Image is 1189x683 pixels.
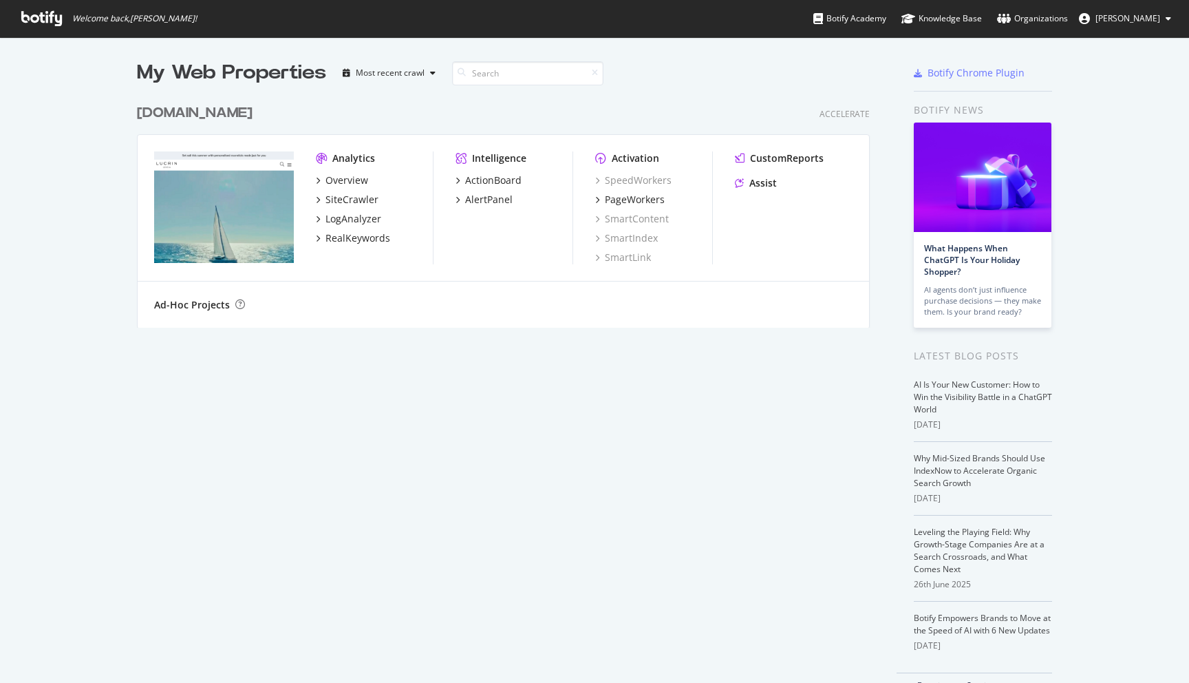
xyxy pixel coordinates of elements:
a: [DOMAIN_NAME] [137,103,258,123]
div: Overview [325,174,368,187]
button: Most recent crawl [337,62,441,84]
div: [DATE] [914,492,1052,505]
div: SiteCrawler [325,193,378,207]
div: Latest Blog Posts [914,348,1052,364]
input: Search [452,61,603,85]
img: What Happens When ChatGPT Is Your Holiday Shopper? [914,123,1051,232]
a: ActionBoard [456,174,522,187]
div: [DATE] [914,419,1052,431]
span: Welcome back, [PERSON_NAME] ! [72,13,197,24]
a: LogAnalyzer [316,212,381,226]
a: Overview [316,174,368,187]
div: ActionBoard [465,174,522,187]
a: SpeedWorkers [595,174,672,187]
span: Kervin Ramen [1095,12,1160,24]
div: [DATE] [914,640,1052,652]
a: Botify Chrome Plugin [914,66,1025,80]
div: Assist [749,176,777,190]
a: Leveling the Playing Field: Why Growth-Stage Companies Are at a Search Crossroads, and What Comes... [914,526,1045,575]
img: lucrin.com [154,151,294,263]
a: PageWorkers [595,193,665,207]
div: Activation [612,151,659,165]
button: [PERSON_NAME] [1068,8,1182,30]
a: SmartIndex [595,231,658,245]
div: Botify Academy [813,12,886,25]
div: Accelerate [820,108,870,120]
div: Organizations [997,12,1068,25]
div: AlertPanel [465,193,513,207]
div: grid [137,87,881,328]
div: Analytics [332,151,375,165]
div: Botify news [914,103,1052,118]
a: What Happens When ChatGPT Is Your Holiday Shopper? [924,242,1020,277]
div: My Web Properties [137,59,326,87]
div: Most recent crawl [356,69,425,77]
a: CustomReports [735,151,824,165]
a: Assist [735,176,777,190]
div: RealKeywords [325,231,390,245]
div: [DOMAIN_NAME] [137,103,253,123]
div: Intelligence [472,151,526,165]
a: AI Is Your New Customer: How to Win the Visibility Battle in a ChatGPT World [914,379,1052,415]
div: 26th June 2025 [914,578,1052,591]
a: Botify Empowers Brands to Move at the Speed of AI with 6 New Updates [914,612,1051,636]
a: Why Mid-Sized Brands Should Use IndexNow to Accelerate Organic Search Growth [914,452,1045,489]
div: AI agents don’t just influence purchase decisions — they make them. Is your brand ready? [924,284,1041,317]
div: PageWorkers [605,193,665,207]
a: RealKeywords [316,231,390,245]
div: Botify Chrome Plugin [928,66,1025,80]
a: SiteCrawler [316,193,378,207]
div: LogAnalyzer [325,212,381,226]
a: SmartLink [595,251,651,264]
div: Ad-Hoc Projects [154,298,230,312]
div: CustomReports [750,151,824,165]
div: Knowledge Base [901,12,982,25]
a: AlertPanel [456,193,513,207]
a: SmartContent [595,212,669,226]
